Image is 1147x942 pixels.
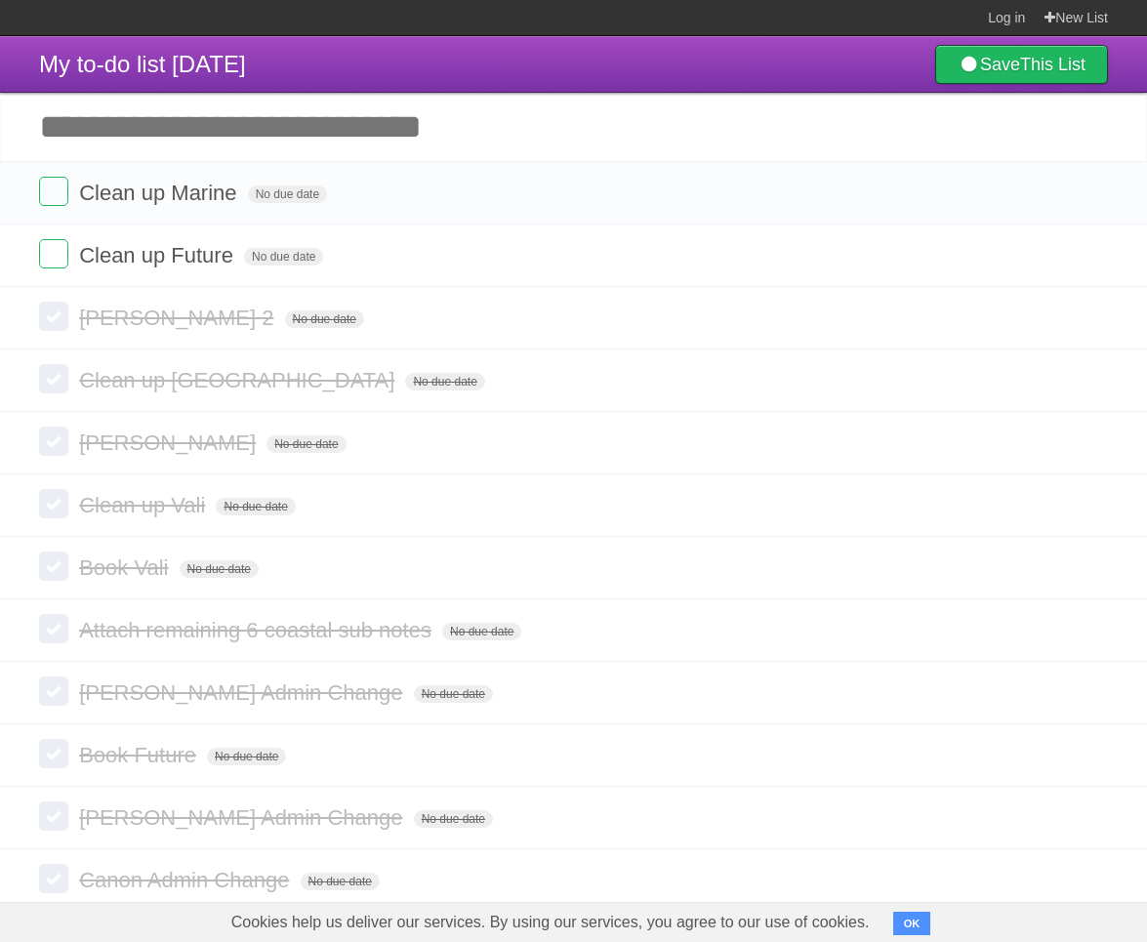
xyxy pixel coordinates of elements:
span: Cookies help us deliver our services. By using our services, you agree to our use of cookies. [212,903,889,942]
label: Done [39,676,68,706]
label: Done [39,801,68,831]
label: Done [39,177,68,206]
span: No due date [207,748,286,765]
label: Done [39,552,68,581]
span: Book Future [79,743,201,767]
span: [PERSON_NAME] Admin Change [79,805,407,830]
span: Canon Admin Change [79,868,294,892]
span: No due date [285,310,364,328]
label: Done [39,239,68,268]
span: No due date [414,810,493,828]
span: Book Vali [79,555,173,580]
span: Clean up Vali [79,493,210,517]
b: This List [1020,55,1086,74]
label: Done [39,302,68,331]
label: Done [39,489,68,518]
span: No due date [266,435,346,453]
span: No due date [248,185,327,203]
a: SaveThis List [935,45,1108,84]
span: My to-do list [DATE] [39,51,246,77]
span: Attach remaining 6 coastal sub notes [79,618,436,642]
button: OK [893,912,931,935]
label: Done [39,864,68,893]
span: Clean up Marine [79,181,241,205]
span: No due date [442,623,521,640]
span: No due date [301,873,380,890]
label: Done [39,364,68,393]
span: No due date [405,373,484,390]
label: Done [39,427,68,456]
label: Done [39,614,68,643]
span: No due date [414,685,493,703]
span: No due date [180,560,259,578]
span: No due date [216,498,295,515]
span: [PERSON_NAME] 2 [79,306,278,330]
span: Clean up Future [79,243,238,267]
span: [PERSON_NAME] [79,430,261,455]
span: No due date [244,248,323,266]
label: Done [39,739,68,768]
span: Clean up [GEOGRAPHIC_DATA] [79,368,399,392]
span: [PERSON_NAME] Admin Change [79,680,407,705]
